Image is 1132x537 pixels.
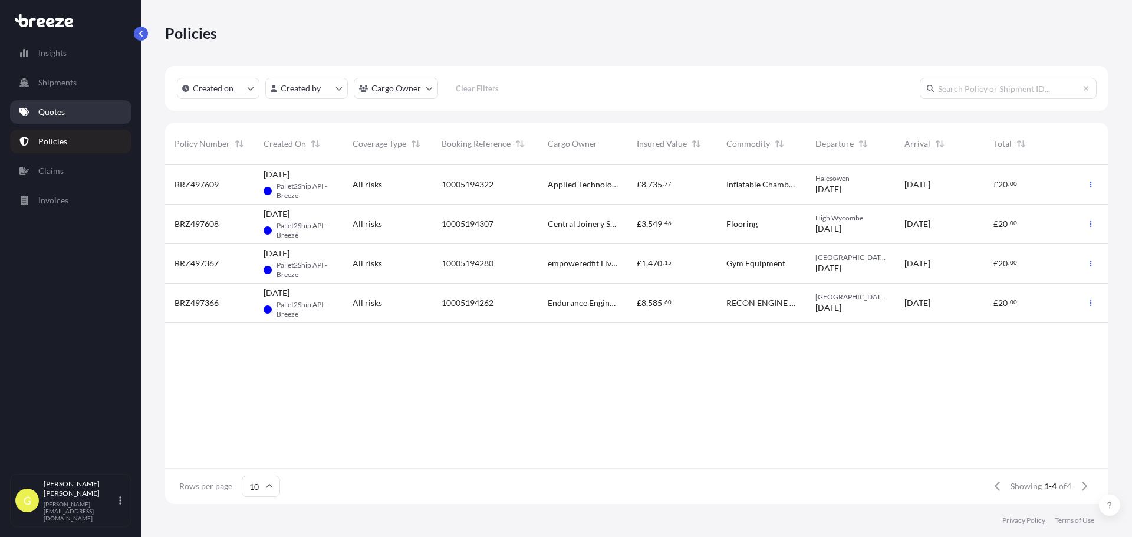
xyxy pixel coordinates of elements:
[726,179,797,190] span: Inflatable Chamber Room Hollow Tube Frame Inflation Compressor Unit
[646,299,648,307] span: ,
[637,259,641,268] span: £
[998,220,1008,228] span: 20
[1010,182,1017,186] span: 00
[44,500,117,522] p: [PERSON_NAME][EMAIL_ADDRESS][DOMAIN_NAME]
[442,138,511,150] span: Booking Reference
[264,138,306,150] span: Created On
[277,182,334,200] span: Pallet2Ship API - Breeze
[264,287,289,299] span: [DATE]
[38,77,77,88] p: Shipments
[353,138,406,150] span: Coverage Type
[175,218,219,230] span: BRZ497608
[993,180,998,189] span: £
[641,299,646,307] span: 8
[409,137,423,151] button: Sort
[815,292,886,302] span: [GEOGRAPHIC_DATA]
[1014,137,1028,151] button: Sort
[904,179,930,190] span: [DATE]
[264,169,289,180] span: [DATE]
[664,300,672,304] span: 60
[648,220,662,228] span: 549
[1008,261,1009,265] span: .
[1055,516,1094,525] a: Terms of Use
[664,221,672,225] span: 46
[353,179,382,190] span: All risks
[175,138,230,150] span: Policy Number
[308,137,323,151] button: Sort
[10,71,131,94] a: Shipments
[998,299,1008,307] span: 20
[442,218,493,230] span: 10005194307
[815,262,841,274] span: [DATE]
[663,182,664,186] span: .
[177,78,259,99] button: createdOn Filter options
[193,83,233,94] p: Created on
[548,297,618,309] span: Endurance Engines Ltd
[641,259,646,268] span: 1
[815,223,841,235] span: [DATE]
[38,136,67,147] p: Policies
[1008,221,1009,225] span: .
[10,159,131,183] a: Claims
[998,180,1008,189] span: 20
[548,258,618,269] span: empoweredfit Liverpool ltd
[726,138,770,150] span: Commodity
[856,137,870,151] button: Sort
[904,258,930,269] span: [DATE]
[442,297,493,309] span: 10005194262
[815,213,886,223] span: High Wycombe
[993,138,1012,150] span: Total
[10,41,131,65] a: Insights
[24,495,31,506] span: G
[10,130,131,153] a: Policies
[663,261,664,265] span: .
[444,79,510,98] button: Clear Filters
[456,83,499,94] p: Clear Filters
[637,220,641,228] span: £
[548,179,618,190] span: Applied Technology Ltd
[815,253,886,262] span: [GEOGRAPHIC_DATA]
[353,297,382,309] span: All risks
[264,219,272,242] span: PA-B
[277,261,334,279] span: Pallet2Ship API - Breeze
[1044,480,1057,492] span: 1-4
[904,297,930,309] span: [DATE]
[637,138,687,150] span: Insured Value
[726,258,785,269] span: Gym Equipment
[998,259,1008,268] span: 20
[548,138,597,150] span: Cargo Owner
[1011,480,1042,492] span: Showing
[1002,516,1045,525] a: Privacy Policy
[1008,182,1009,186] span: .
[648,299,662,307] span: 585
[175,297,219,309] span: BRZ497366
[648,180,662,189] span: 735
[1010,261,1017,265] span: 00
[904,218,930,230] span: [DATE]
[264,248,289,259] span: [DATE]
[1010,221,1017,225] span: 00
[664,261,672,265] span: 15
[265,78,348,99] button: createdBy Filter options
[38,106,65,118] p: Quotes
[1059,480,1071,492] span: of 4
[993,220,998,228] span: £
[442,179,493,190] span: 10005194322
[38,165,64,177] p: Claims
[993,299,998,307] span: £
[815,183,841,195] span: [DATE]
[663,221,664,225] span: .
[165,24,218,42] p: Policies
[264,298,272,321] span: PA-B
[641,220,646,228] span: 3
[815,302,841,314] span: [DATE]
[179,480,232,492] span: Rows per page
[993,259,998,268] span: £
[548,218,618,230] span: Central Joinery Services Ltd
[664,182,672,186] span: 77
[513,137,527,151] button: Sort
[1008,300,1009,304] span: .
[637,299,641,307] span: £
[277,300,334,319] span: Pallet2Ship API - Breeze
